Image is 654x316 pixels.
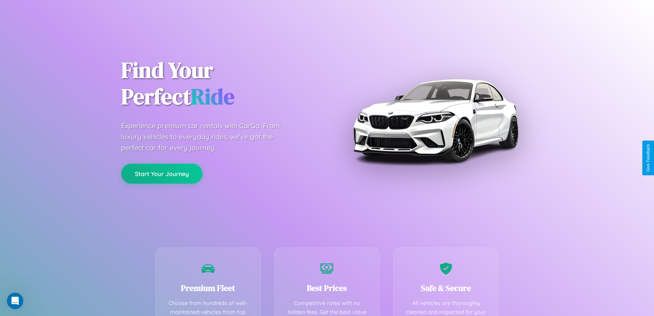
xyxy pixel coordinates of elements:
div: Give Feedback [646,144,651,172]
button: Start Your Journey [121,164,203,184]
img: Premium BMW car rental vehicle [349,34,521,206]
h3: Best Prices [285,282,369,294]
h3: Premium Fleet [166,282,250,294]
iframe: Intercom live chat [7,293,23,309]
span: Ride [191,81,234,111]
h1: Find Your Perfect [121,57,317,110]
h3: Safe & Secure [404,282,488,294]
p: Experience premium car rentals with CarGo. From luxury vehicles to everyday rides, we've got the ... [121,120,293,153]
